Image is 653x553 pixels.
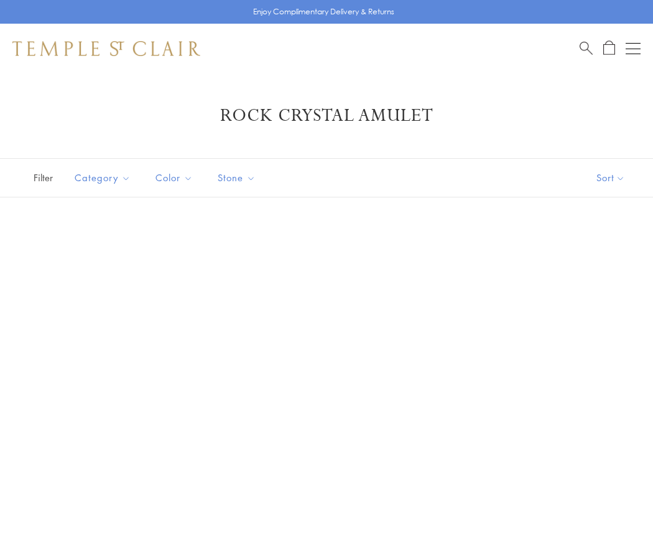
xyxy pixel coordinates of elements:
[149,170,202,186] span: Color
[253,6,394,18] p: Enjoy Complimentary Delivery & Returns
[146,164,202,192] button: Color
[208,164,265,192] button: Stone
[12,41,200,56] img: Temple St. Clair
[626,41,641,56] button: Open navigation
[211,170,265,186] span: Stone
[68,170,140,186] span: Category
[580,40,593,56] a: Search
[31,105,622,127] h1: Rock Crystal Amulet
[568,159,653,197] button: Show sort by
[65,164,140,192] button: Category
[603,40,615,56] a: Open Shopping Bag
